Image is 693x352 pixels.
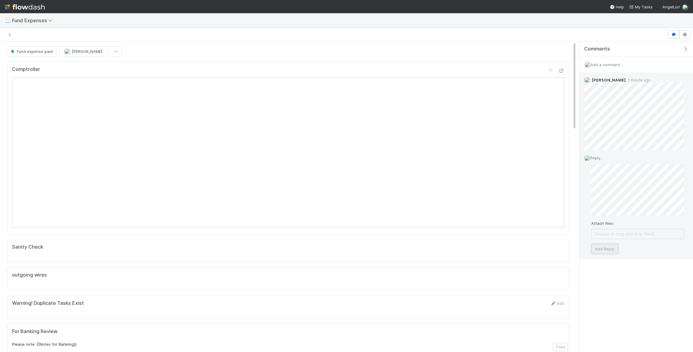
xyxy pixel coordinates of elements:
[12,329,564,335] h5: For Banking Review
[590,62,623,67] span: Add a comment...
[591,244,618,254] button: Add Reply
[584,77,590,83] img: avatar_93b89fca-d03a-423a-b274-3dd03f0a621f.png
[12,66,40,72] h5: Comptroller
[584,62,590,68] img: avatar_f32b584b-9fa7-42e4-bca2-ac5b6bf32423.png
[5,18,11,23] span: 🧾
[610,4,624,10] div: Help
[12,17,55,23] span: Fund Expenses
[592,229,684,239] span: Choose or drag and drop file(s)
[553,343,568,351] button: Copy
[5,2,45,12] img: logo-inverted-e16ddd16eac7371096b0.svg
[626,78,651,82] span: 1 minute ago
[584,155,590,161] img: avatar_f32b584b-9fa7-42e4-bca2-ac5b6bf32423.png
[629,4,653,10] a: My Tasks
[590,155,603,160] span: Reply...
[584,46,610,52] span: Comments
[591,220,614,226] label: Attach files:
[12,341,564,347] p: Please note: {{Notes for Banking}}
[592,78,626,82] span: [PERSON_NAME]
[682,4,688,10] img: avatar_f32b584b-9fa7-42e4-bca2-ac5b6bf32423.png
[12,272,47,278] h5: outgoing wires
[550,301,564,306] a: Edit
[12,244,43,250] h5: Sanity Check
[662,5,680,9] span: AngelList
[629,5,653,9] span: My Tasks
[12,300,84,306] h5: Warning! Duplicate Tasks Exist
